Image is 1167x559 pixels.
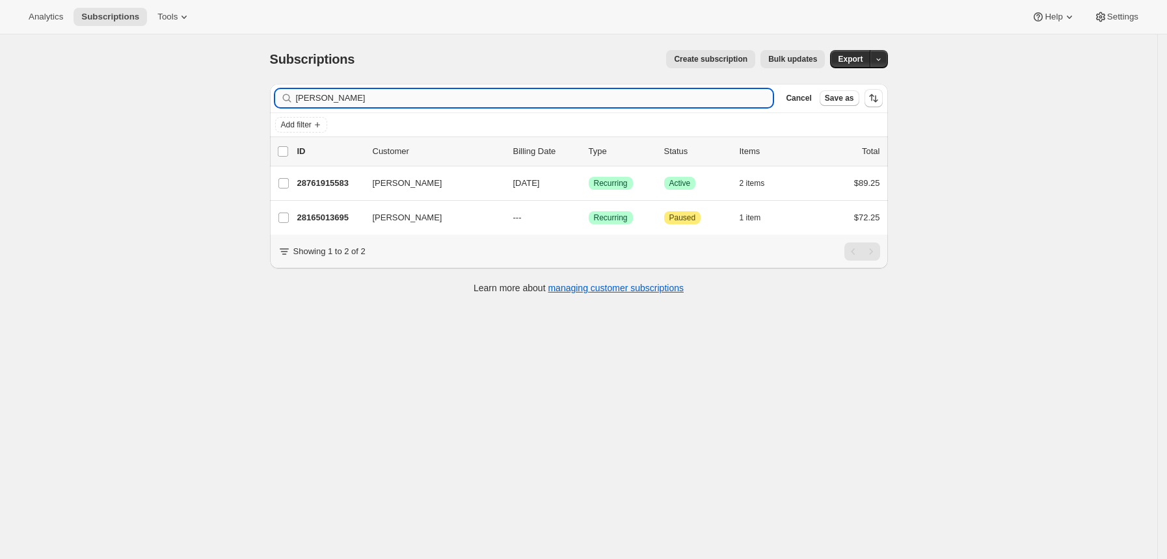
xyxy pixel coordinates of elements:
span: $72.25 [854,213,880,222]
span: --- [513,213,522,222]
span: 2 items [740,178,765,188]
p: Showing 1 to 2 of 2 [293,245,366,258]
div: IDCustomerBilling DateTypeStatusItemsTotal [297,145,880,158]
p: Total [862,145,879,158]
p: Status [664,145,729,158]
div: 28761915583[PERSON_NAME][DATE]SuccessRecurringSuccessActive2 items$89.25 [297,174,880,192]
p: Learn more about [474,281,684,294]
a: managing customer subscriptions [548,283,684,293]
span: Settings [1107,12,1138,22]
div: 28165013695[PERSON_NAME]---SuccessRecurringAttentionPaused1 item$72.25 [297,209,880,227]
span: Analytics [29,12,63,22]
span: Bulk updates [768,54,817,64]
span: [PERSON_NAME] [373,211,442,224]
span: Tools [157,12,178,22]
button: Bulk updates [760,50,825,68]
button: Subscriptions [74,8,147,26]
span: Recurring [594,213,628,223]
p: Billing Date [513,145,578,158]
span: [DATE] [513,178,540,188]
span: [PERSON_NAME] [373,177,442,190]
button: Tools [150,8,198,26]
span: Save as [825,93,854,103]
button: Create subscription [666,50,755,68]
span: Export [838,54,863,64]
button: [PERSON_NAME] [365,207,495,228]
p: ID [297,145,362,158]
p: 28165013695 [297,211,362,224]
button: Sort the results [865,89,883,107]
span: Recurring [594,178,628,188]
button: Analytics [21,8,71,26]
button: Export [830,50,870,68]
input: Filter subscribers [296,89,773,107]
button: 2 items [740,174,779,192]
span: Help [1045,12,1062,22]
button: Save as [820,90,859,106]
button: Cancel [781,90,816,106]
button: Settings [1086,8,1146,26]
span: Paused [669,213,696,223]
span: Add filter [281,120,312,130]
span: Cancel [786,93,811,103]
button: Help [1024,8,1083,26]
p: Customer [373,145,503,158]
span: Subscriptions [81,12,139,22]
span: $89.25 [854,178,880,188]
div: Type [589,145,654,158]
p: 28761915583 [297,177,362,190]
span: Active [669,178,691,188]
button: [PERSON_NAME] [365,173,495,194]
button: 1 item [740,209,775,227]
nav: Pagination [844,242,880,261]
span: Create subscription [674,54,747,64]
button: Add filter [275,117,327,133]
span: 1 item [740,213,761,223]
span: Subscriptions [270,52,355,66]
div: Items [740,145,805,158]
